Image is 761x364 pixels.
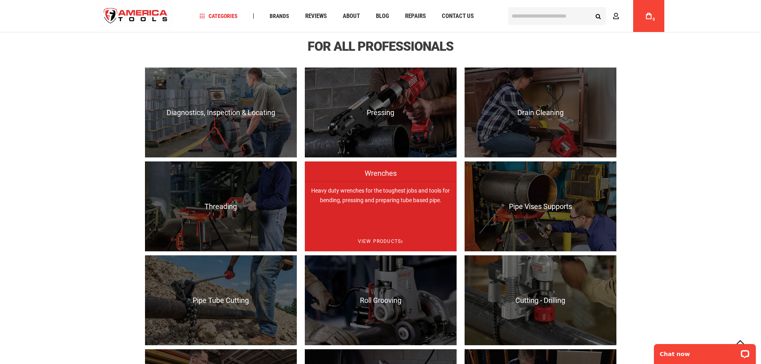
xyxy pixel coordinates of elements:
[305,296,457,304] span: Roll Grooving
[305,255,457,345] a: Roll Grooving
[199,13,238,19] span: Categories
[302,11,330,22] a: Reviews
[465,161,616,251] a: Pipe Vises Supports
[97,1,175,31] a: store logo
[376,13,389,19] span: Blog
[591,8,606,24] button: Search
[305,13,327,19] span: Reviews
[405,13,426,19] span: Repairs
[339,11,364,22] a: About
[145,161,297,251] a: Threading
[145,255,297,345] a: Pipe Tube Cutting
[465,203,616,211] span: Pipe Vises Supports
[145,296,297,304] span: Pipe Tube Cutting
[145,203,297,211] span: Threading
[270,13,289,19] span: Brands
[305,68,457,157] a: Pressing
[145,68,297,157] a: Diagnostics, Inspection & Locating
[305,109,457,117] span: Pressing
[305,161,457,251] a: Wrenches Heavy duty wrenches for the toughest jobs and tools for bending, pressing and preparing ...
[465,109,616,117] span: Drain Cleaning
[653,17,655,22] span: 0
[97,1,175,31] img: America Tools
[649,339,761,364] iframe: LiveChat chat widget
[372,11,393,22] a: Blog
[266,11,293,22] a: Brands
[465,296,616,304] span: Cutting - Drilling
[145,109,297,117] span: Diagnostics, Inspection & Locating
[343,13,360,19] span: About
[305,181,457,271] p: Heavy duty wrenches for the toughest jobs and tools for bending, pressing and preparing tube base...
[305,169,457,185] span: Wrenches
[465,68,616,157] a: Drain Cleaning
[442,13,474,19] span: Contact Us
[465,255,616,345] a: Cutting - Drilling
[196,11,241,22] a: Categories
[438,11,477,22] a: Contact Us
[401,11,429,22] a: Repairs
[305,231,457,252] span: View Products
